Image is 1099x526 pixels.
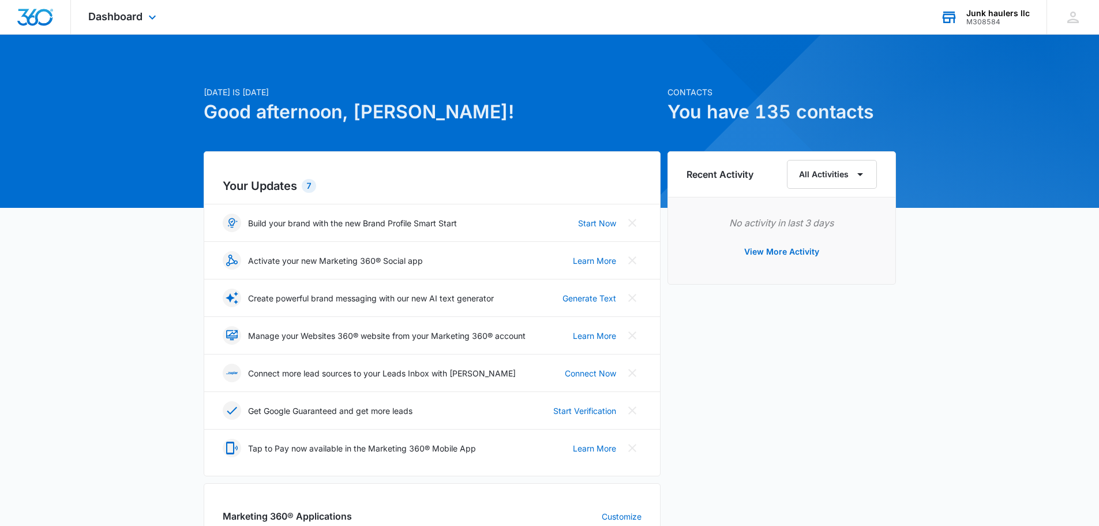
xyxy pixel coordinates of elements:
[223,509,352,523] h2: Marketing 360® Applications
[667,86,896,98] p: Contacts
[223,177,642,195] h2: Your Updates
[667,98,896,126] h1: You have 135 contacts
[966,18,1030,26] div: account id
[573,442,616,454] a: Learn More
[623,439,642,457] button: Close
[578,217,616,229] a: Start Now
[733,238,831,266] button: View More Activity
[302,179,316,193] div: 7
[553,405,616,417] a: Start Verification
[248,367,516,379] p: Connect more lead sources to your Leads Inbox with [PERSON_NAME]
[623,401,642,420] button: Close
[623,251,642,270] button: Close
[573,255,616,267] a: Learn More
[248,255,423,267] p: Activate your new Marketing 360® Social app
[623,214,642,232] button: Close
[565,367,616,379] a: Connect Now
[248,405,412,417] p: Get Google Guaranteed and get more leads
[687,167,753,181] h6: Recent Activity
[248,330,526,342] p: Manage your Websites 360® website from your Marketing 360® account
[204,98,661,126] h1: Good afternoon, [PERSON_NAME]!
[787,160,877,189] button: All Activities
[248,292,494,304] p: Create powerful brand messaging with our new AI text generator
[623,289,642,307] button: Close
[204,86,661,98] p: [DATE] is [DATE]
[966,9,1030,18] div: account name
[248,217,457,229] p: Build your brand with the new Brand Profile Smart Start
[687,216,877,230] p: No activity in last 3 days
[623,364,642,382] button: Close
[88,10,142,23] span: Dashboard
[602,510,642,523] a: Customize
[623,326,642,345] button: Close
[248,442,476,454] p: Tap to Pay now available in the Marketing 360® Mobile App
[562,292,616,304] a: Generate Text
[573,330,616,342] a: Learn More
